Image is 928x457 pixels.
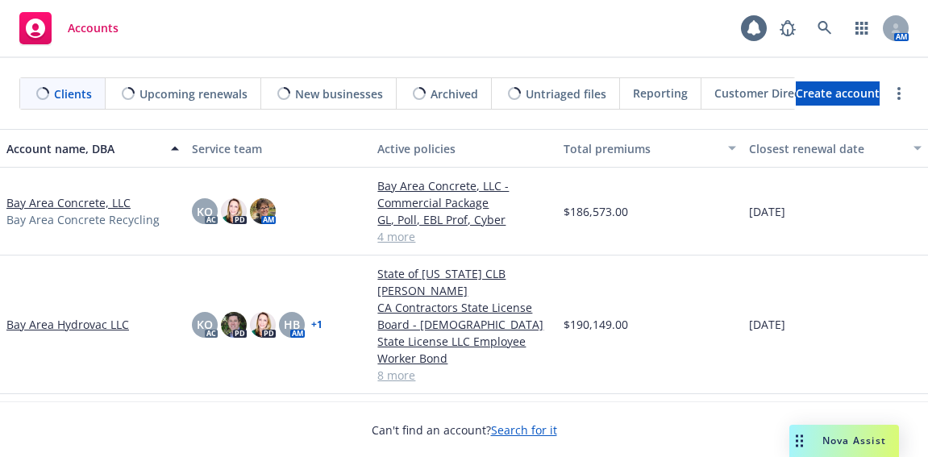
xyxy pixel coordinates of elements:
img: photo [221,312,247,338]
span: [DATE] [749,203,785,220]
span: $186,573.00 [564,203,628,220]
a: GL, Poll, EBL Prof, Cyber [377,211,550,228]
button: Closest renewal date [743,129,928,168]
span: Create account [796,78,880,109]
div: Account name, DBA [6,140,161,157]
a: Switch app [846,12,878,44]
span: HB [284,316,300,333]
img: photo [221,198,247,224]
span: Untriaged files [526,85,606,102]
span: $190,149.00 [564,316,628,333]
span: Can't find an account? [372,422,557,438]
span: Clients [54,85,92,102]
span: [DATE] [749,316,785,333]
button: Active policies [371,129,556,168]
span: Reporting [633,85,688,102]
span: Accounts [68,22,119,35]
span: Nova Assist [822,434,886,447]
span: Bay Area Concrete Recycling [6,211,160,228]
a: Accounts [13,6,125,51]
div: Active policies [377,140,550,157]
span: New businesses [295,85,383,102]
button: Service team [185,129,371,168]
div: Service team [192,140,364,157]
div: Drag to move [789,425,809,457]
img: photo [250,198,276,224]
span: Upcoming renewals [139,85,248,102]
a: 4 more [377,228,550,245]
a: Report a Bug [772,12,804,44]
button: Total premiums [557,129,743,168]
a: Bay Area Concrete, LLC - Commercial Package [377,177,550,211]
img: photo [250,312,276,338]
span: KO [197,316,213,333]
a: Bay Area Concrete, LLC [6,194,131,211]
a: Create account [796,81,880,106]
a: State of [US_STATE] CLB [PERSON_NAME] [377,265,550,299]
a: CA Contractors State License Board - [DEMOGRAPHIC_DATA] State License LLC Employee Worker Bond [377,299,550,367]
a: more [889,84,909,103]
a: 8 more [377,367,550,384]
a: + 1 [311,320,323,330]
a: Bay Area Hydrovac LLC [6,316,129,333]
a: Search [809,12,841,44]
span: KO [197,203,213,220]
button: Nova Assist [789,425,899,457]
a: Search for it [491,422,557,438]
div: Closest renewal date [749,140,904,157]
span: Customer Directory [714,85,823,102]
span: Archived [431,85,478,102]
div: Total premiums [564,140,718,157]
